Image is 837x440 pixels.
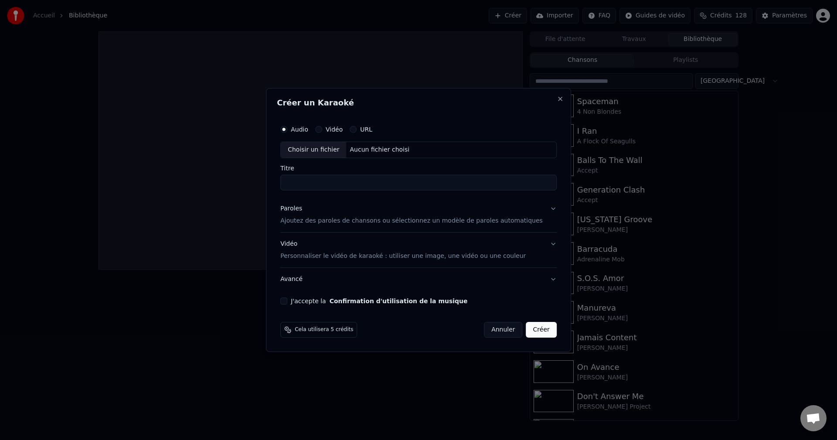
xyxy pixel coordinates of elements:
[295,326,353,333] span: Cela utilisera 5 crédits
[484,322,522,338] button: Annuler
[280,252,526,261] p: Personnaliser le vidéo de karaoké : utiliser une image, une vidéo ou une couleur
[280,197,557,232] button: ParolesAjoutez des paroles de chansons ou sélectionnez un modèle de paroles automatiques
[360,126,372,132] label: URL
[280,240,526,261] div: Vidéo
[326,126,343,132] label: Vidéo
[280,217,543,225] p: Ajoutez des paroles de chansons ou sélectionnez un modèle de paroles automatiques
[281,142,346,158] div: Choisir un fichier
[291,126,308,132] label: Audio
[280,268,557,291] button: Avancé
[330,298,468,304] button: J'accepte la
[280,165,557,171] label: Titre
[277,99,560,107] h2: Créer un Karaoké
[291,298,467,304] label: J'accepte la
[347,146,413,154] div: Aucun fichier choisi
[280,233,557,267] button: VidéoPersonnaliser le vidéo de karaoké : utiliser une image, une vidéo ou une couleur
[280,204,302,213] div: Paroles
[526,322,557,338] button: Créer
